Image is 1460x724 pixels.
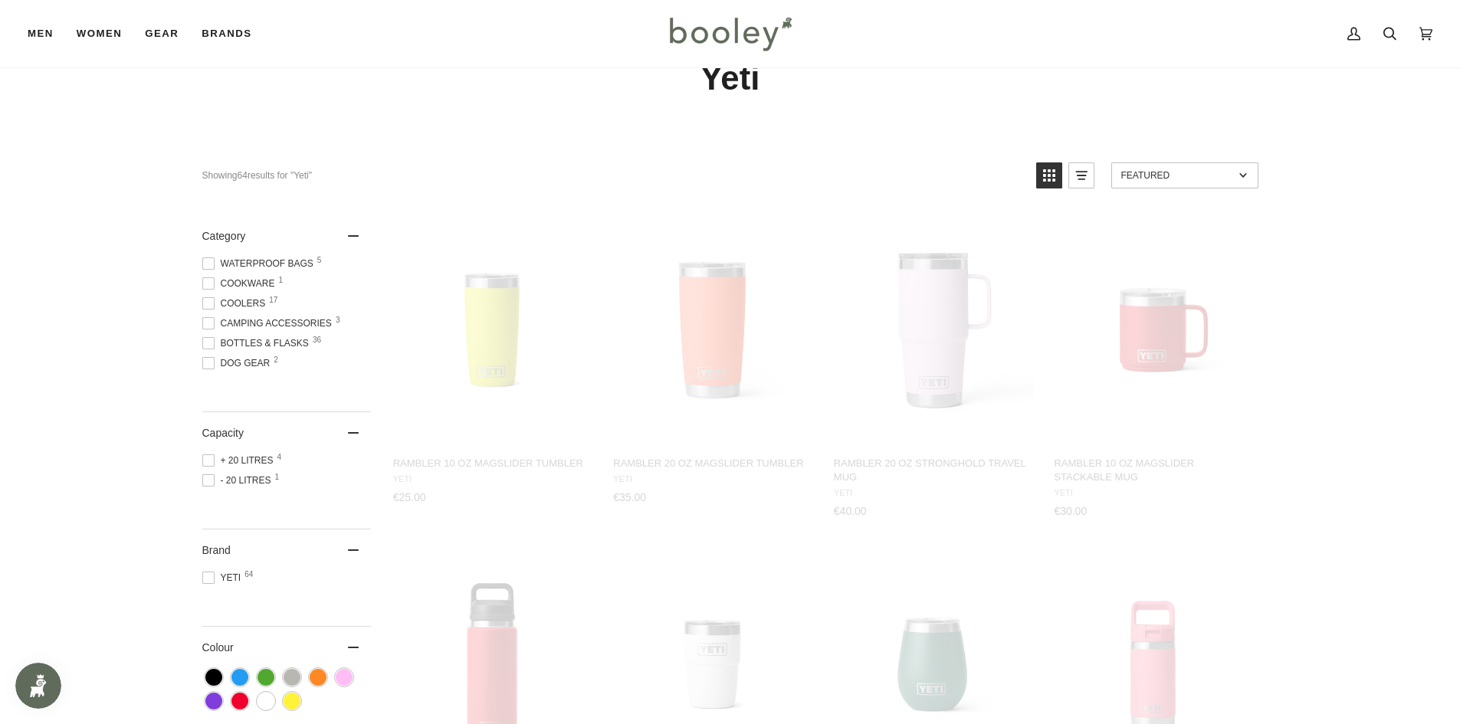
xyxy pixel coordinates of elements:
span: Brands [202,26,251,41]
span: Colour: White [258,693,274,709]
span: Colour: Yellow [284,693,300,709]
span: Bottles & Flasks [202,336,313,350]
span: Women [77,26,122,41]
span: Featured [1121,170,1234,181]
span: Waterproof Bags [202,257,318,270]
span: Colour: Orange [310,669,326,686]
span: 1 [275,473,280,481]
span: Colour: Blue [231,669,248,686]
span: 2 [274,356,278,364]
span: Colour: Green [258,669,274,686]
span: + 20 Litres [202,454,278,467]
span: Colour [202,641,245,654]
img: Booley [663,11,797,56]
span: Cookware [202,277,280,290]
span: 3 [336,316,340,324]
span: 5 [317,257,322,264]
span: 1 [278,277,283,284]
span: Dog Gear [202,356,275,370]
span: - 20 Litres [202,473,276,487]
span: Coolers [202,296,271,310]
span: Colour: Red [231,693,248,709]
span: Capacity [202,427,244,439]
span: Men [28,26,54,41]
a: View grid mode [1036,162,1062,188]
span: 64 [244,571,253,578]
b: 64 [238,170,248,181]
span: Colour: Pink [336,669,353,686]
iframe: Button to open loyalty program pop-up [15,663,61,709]
span: 17 [269,296,277,304]
span: YETI [202,571,246,585]
span: 4 [277,454,282,461]
div: Showing results for "Yeti" [202,162,1025,188]
a: Sort options [1111,162,1258,188]
span: Brand [202,544,231,556]
span: 36 [313,336,321,344]
span: Category [202,230,246,242]
h1: Yeti [202,57,1258,100]
span: Colour: Black [205,669,222,686]
span: Gear [145,26,179,41]
span: Colour: Purple [205,693,222,709]
span: Colour: Grey [284,669,300,686]
span: Camping Accessories [202,316,336,330]
a: View list mode [1068,162,1094,188]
